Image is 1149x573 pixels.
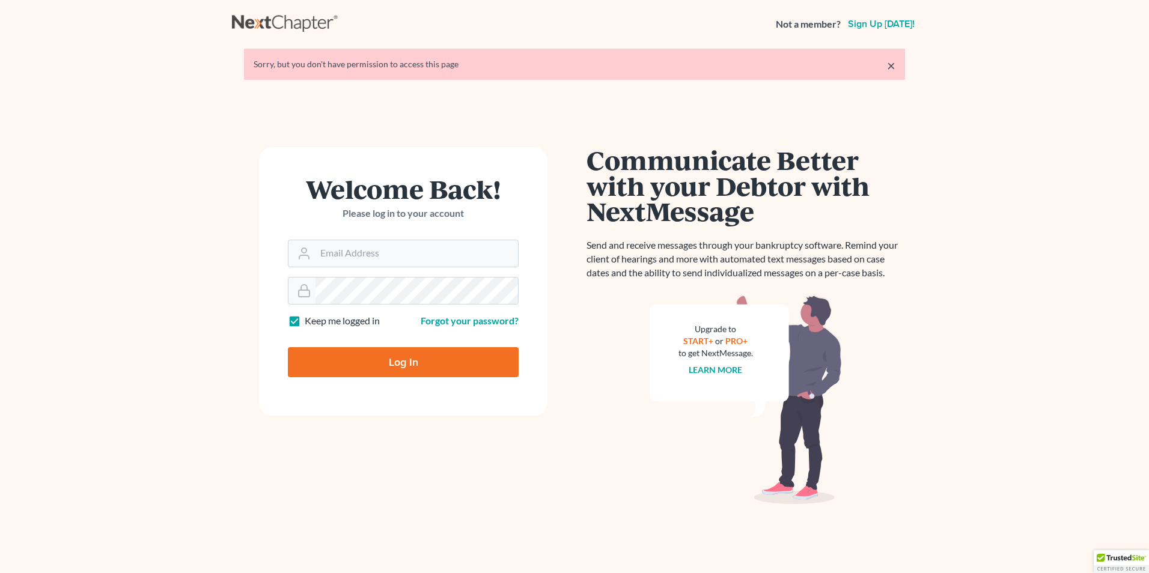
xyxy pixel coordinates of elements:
a: Forgot your password? [421,315,519,326]
a: × [887,58,895,73]
p: Send and receive messages through your bankruptcy software. Remind your client of hearings and mo... [587,238,905,280]
label: Keep me logged in [305,314,380,328]
input: Log In [288,347,519,377]
h1: Communicate Better with your Debtor with NextMessage [587,147,905,224]
h1: Welcome Back! [288,176,519,202]
div: Upgrade to [678,323,753,335]
a: START+ [684,336,714,346]
p: Please log in to your account [288,207,519,220]
div: Sorry, but you don't have permission to access this page [254,58,895,70]
div: to get NextMessage. [678,347,753,359]
a: PRO+ [726,336,748,346]
a: Learn more [689,365,743,375]
span: or [716,336,724,346]
input: Email Address [315,240,518,267]
strong: Not a member? [776,17,841,31]
img: nextmessage_bg-59042aed3d76b12b5cd301f8e5b87938c9018125f34e5fa2b7a6b67550977c72.svg [650,294,842,505]
a: Sign up [DATE]! [846,19,917,29]
div: TrustedSite Certified [1094,550,1149,573]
